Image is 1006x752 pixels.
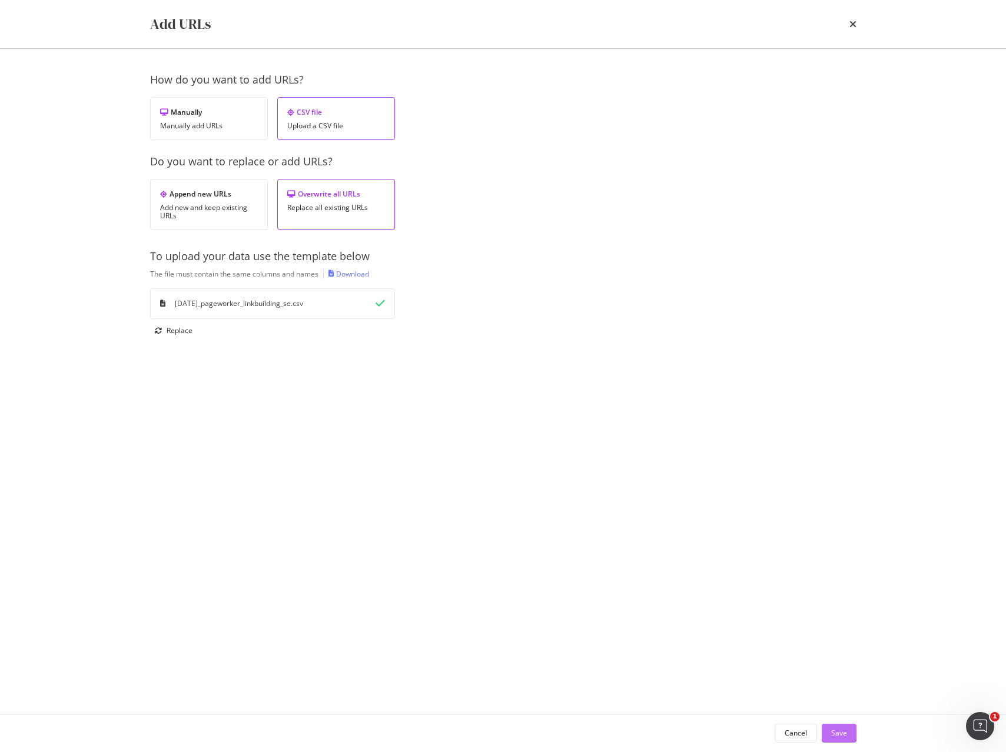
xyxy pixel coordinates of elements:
div: Replace all existing URLs [287,204,385,212]
span: 1 [990,712,1000,721]
div: Save [831,728,847,738]
button: Cancel [775,724,817,743]
div: Add URLs [150,14,211,34]
div: Upload a CSV file [287,122,385,130]
div: Add new and keep existing URLs [160,204,258,220]
div: Append new URLs [160,189,258,199]
a: Download [328,269,369,279]
div: Do you want to replace or add URLs? [150,154,856,169]
div: Replace [167,325,192,335]
div: Manually add URLs [160,122,258,130]
div: Download [336,269,369,279]
div: Overwrite all URLs [287,189,385,199]
div: The file must contain the same columns and names [150,269,318,279]
div: Manually [160,107,258,117]
button: Replace [150,321,192,340]
button: Save [822,724,856,743]
div: Cancel [785,728,807,738]
iframe: Intercom live chat [966,712,994,740]
div: CSV file [287,107,385,117]
div: [DATE]_pageworker_linkbuilding_se.csv [175,298,303,309]
div: How do you want to add URLs? [150,72,856,88]
div: times [849,14,856,34]
div: To upload your data use the template below [150,249,856,264]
